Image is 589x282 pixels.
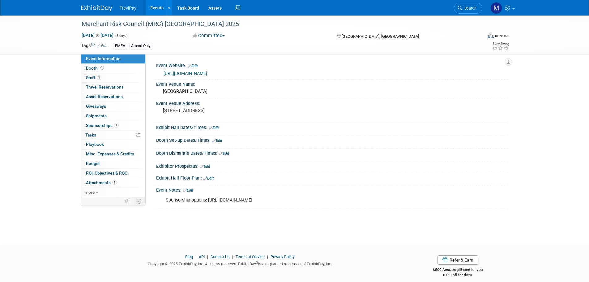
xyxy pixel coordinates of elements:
span: Search [462,6,476,11]
span: Tasks [85,132,96,137]
a: Attachments1 [81,178,145,188]
span: Booth not reserved yet [99,66,105,70]
a: Shipments [81,111,145,121]
a: Staff1 [81,73,145,83]
a: Edit [209,126,219,130]
a: Booth [81,64,145,73]
span: Sponsorships [86,123,119,128]
img: Format-Inperson.png [488,33,494,38]
span: (3 days) [115,34,128,38]
div: $500 Amazon gift card for you, [408,263,508,277]
span: Misc. Expenses & Credits [86,151,134,156]
div: Attend Only [129,43,152,49]
a: Search [454,3,482,14]
a: Asset Reservations [81,92,145,102]
a: Edit [183,188,193,193]
span: | [231,254,235,259]
a: Blog [185,254,193,259]
a: Contact Us [211,254,230,259]
div: Event Website: [156,61,508,69]
a: Playbook [81,140,145,149]
a: Edit [219,151,229,156]
img: ExhibitDay [81,5,112,11]
span: [DATE] [DATE] [81,33,114,38]
a: Refer & Earn [437,255,478,265]
div: Exhibit Hall Dates/Times: [156,123,508,131]
a: Edit [203,176,214,180]
a: Budget [81,159,145,168]
div: In-Person [495,33,509,38]
div: $150 off for them. [408,272,508,278]
a: Sponsorships1 [81,121,145,130]
div: Event Format [446,32,510,41]
td: Toggle Event Tabs [133,197,145,205]
sup: ® [256,261,258,264]
a: Event Information [81,54,145,63]
a: Edit [188,64,198,68]
span: 1 [114,123,119,128]
a: Privacy Policy [271,254,295,259]
span: to [95,33,100,38]
div: [GEOGRAPHIC_DATA] [161,87,503,96]
td: Tags [81,42,108,50]
div: EMEA [113,43,127,49]
a: Edit [212,138,222,143]
span: | [206,254,210,259]
a: Terms of Service [236,254,265,259]
a: API [199,254,205,259]
span: Budget [86,161,100,166]
span: Asset Reservations [86,94,123,99]
div: Sponsorship options: [URL][DOMAIN_NAME] [161,194,440,206]
span: Attachments [86,180,117,185]
span: Shipments [86,113,107,118]
div: Booth Set-up Dates/Times: [156,136,508,144]
a: Edit [200,164,210,169]
a: [URL][DOMAIN_NAME] [164,71,207,76]
span: 1 [112,180,117,185]
span: more [85,190,95,195]
div: Copyright © 2025 ExhibitDay, Inc. All rights reserved. ExhibitDay is a registered trademark of Ex... [81,260,399,267]
span: | [266,254,270,259]
div: Merchant Risk Council (MRC) [GEOGRAPHIC_DATA] 2025 [79,19,473,30]
span: Booth [86,66,105,71]
a: Giveaways [81,102,145,111]
span: TreviPay [120,6,137,11]
span: Playbook [86,142,104,147]
span: [GEOGRAPHIC_DATA], [GEOGRAPHIC_DATA] [342,34,419,39]
a: Tasks [81,131,145,140]
a: ROI, Objectives & ROO [81,169,145,178]
span: Event Information [86,56,121,61]
td: Personalize Event Tab Strip [122,197,133,205]
div: Event Rating [492,42,509,46]
div: Event Venue Name: [156,80,508,87]
img: Maiia Khasina [490,2,502,14]
span: Travel Reservations [86,85,124,89]
a: Travel Reservations [81,83,145,92]
div: Exhibit Hall Floor Plan: [156,173,508,181]
span: 1 [97,75,101,80]
div: Booth Dismantle Dates/Times: [156,149,508,157]
div: Event Notes: [156,185,508,193]
a: more [81,188,145,197]
a: Misc. Expenses & Credits [81,150,145,159]
div: Event Venue Address: [156,99,508,106]
div: Exhibitor Prospectus: [156,162,508,170]
button: Committed [190,33,227,39]
span: | [194,254,198,259]
span: Staff [86,75,101,80]
pre: [STREET_ADDRESS] [163,108,296,113]
span: ROI, Objectives & ROO [86,171,127,176]
span: Giveaways [86,104,106,109]
a: Edit [97,44,108,48]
